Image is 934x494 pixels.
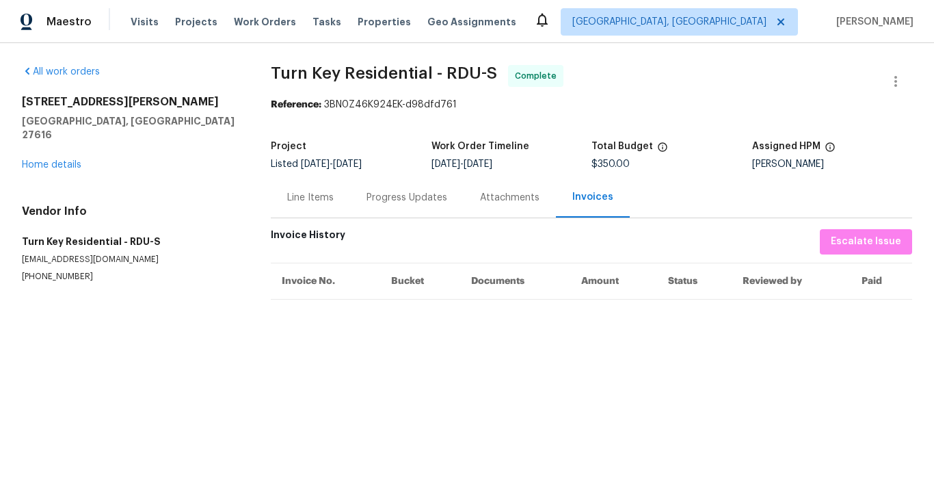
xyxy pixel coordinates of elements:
th: Documents [460,263,570,299]
span: Listed [271,159,362,169]
span: Visits [131,15,159,29]
span: [PERSON_NAME] [831,15,913,29]
p: [EMAIL_ADDRESS][DOMAIN_NAME] [22,254,238,265]
div: Progress Updates [366,191,447,205]
a: All work orders [22,67,100,77]
button: Escalate Issue [820,229,912,255]
span: [GEOGRAPHIC_DATA], [GEOGRAPHIC_DATA] [572,15,766,29]
th: Bucket [380,263,460,299]
span: The total cost of line items that have been proposed by Opendoor. This sum includes line items th... [657,142,668,159]
h5: Assigned HPM [752,142,820,151]
h6: Invoice History [271,229,345,248]
h5: Total Budget [591,142,653,151]
b: Reference: [271,100,321,109]
span: Escalate Issue [831,233,901,250]
th: Status [657,263,732,299]
span: Properties [358,15,411,29]
th: Reviewed by [732,263,851,299]
div: 3BN0Z46K924EK-d98dfd761 [271,98,912,112]
h4: Vendor Info [22,205,238,218]
h5: Turn Key Residential - RDU-S [22,235,238,248]
span: $350.00 [591,159,630,169]
th: Paid [851,263,913,299]
h5: [GEOGRAPHIC_DATA], [GEOGRAPHIC_DATA] 27616 [22,114,238,142]
span: Work Orders [234,15,296,29]
div: Invoices [572,190,613,204]
span: Complete [515,69,562,83]
span: Turn Key Residential - RDU-S [271,65,497,81]
span: [DATE] [464,159,492,169]
p: [PHONE_NUMBER] [22,271,238,283]
span: Projects [175,15,217,29]
span: [DATE] [301,159,330,169]
span: - [431,159,492,169]
span: [DATE] [431,159,460,169]
span: Geo Assignments [427,15,516,29]
div: Attachments [480,191,539,205]
span: - [301,159,362,169]
div: [PERSON_NAME] [752,159,913,169]
h5: Work Order Timeline [431,142,529,151]
h5: Project [271,142,306,151]
span: The hpm assigned to this work order. [825,142,836,159]
span: Maestro [46,15,92,29]
a: Home details [22,160,81,170]
th: Amount [570,263,657,299]
span: Tasks [312,17,341,27]
h2: [STREET_ADDRESS][PERSON_NAME] [22,95,238,109]
th: Invoice No. [271,263,380,299]
span: [DATE] [333,159,362,169]
div: Line Items [287,191,334,205]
